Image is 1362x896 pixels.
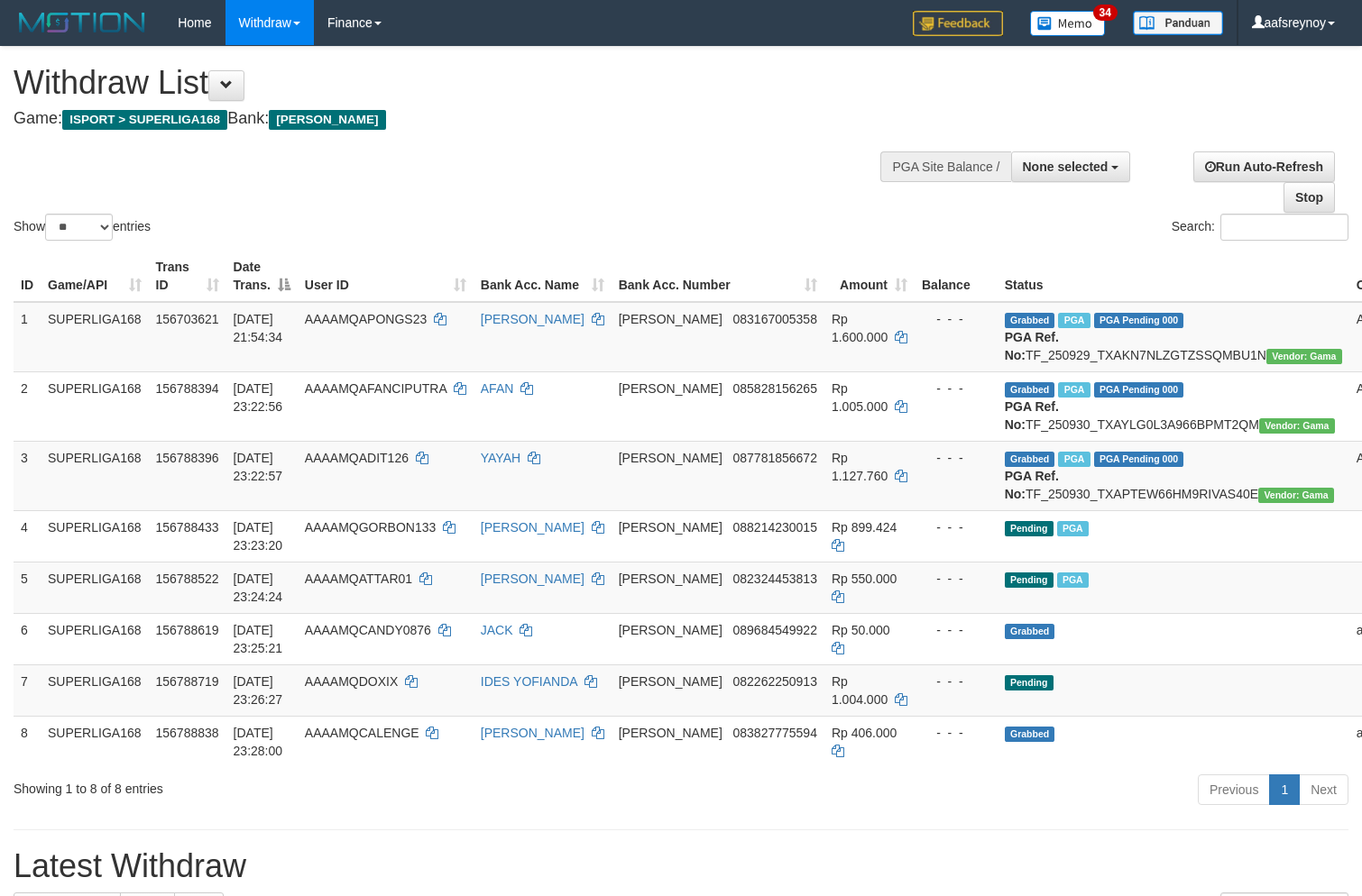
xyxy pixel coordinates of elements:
span: Rp 1.600.000 [832,312,888,344]
a: Run Auto-Refresh [1193,151,1335,182]
a: IDES YOFIANDA [481,674,577,689]
span: [PERSON_NAME] [619,674,722,689]
span: Copy 087781856672 to clipboard [733,451,817,465]
div: - - - [922,724,990,742]
img: Button%20Memo.svg [1030,11,1106,36]
span: [PERSON_NAME] [619,451,722,465]
span: AAAAMQCALENGE [305,726,419,740]
span: Copy 082262250913 to clipboard [733,674,817,689]
span: 156788394 [156,381,219,396]
span: Copy 083827775594 to clipboard [733,726,817,740]
span: Pending [1005,572,1054,588]
span: AAAAMQAFANCIPUTRA [305,381,446,396]
td: SUPERLIGA168 [41,613,149,664]
td: 4 [14,510,41,562]
span: None selected [1023,160,1109,174]
div: - - - [922,449,990,467]
a: 1 [1269,774,1300,805]
span: [PERSON_NAME] [619,381,722,396]
td: 6 [14,613,41,664]
span: Vendor URL: https://trx31.1velocity.biz [1266,349,1342,364]
span: 156788619 [156,623,219,637]
span: AAAAMQCANDY0876 [305,623,431,637]
span: [DATE] 23:22:56 [234,381,283,414]
a: JACK [481,623,513,637]
div: - - - [922,379,990,398]
span: Grabbed [1005,624,1055,639]
th: User ID: activate to sort column ascending [298,251,474,302]
img: Feedback.jpg [913,11,1003,36]
span: PGA Pending [1094,382,1184,398]
span: 156703621 [156,312,219,326]
td: TF_250930_TXAPTEW66HM9RIVAS40E [998,441,1349,510]
input: Search: [1220,214,1348,241]
span: Rp 1.005.000 [832,381,888,414]
span: [DATE] 23:23:20 [234,520,283,553]
a: YAYAH [481,451,520,465]
span: [PERSON_NAME] [269,110,385,130]
td: TF_250929_TXAKN7NLZGTZSSQMBU1N [998,302,1349,372]
th: Balance [915,251,998,302]
span: PGA Pending [1094,452,1184,467]
span: Rp 550.000 [832,571,897,586]
span: AAAAMQATTAR01 [305,571,412,586]
span: [DATE] 23:28:00 [234,726,283,758]
span: Vendor URL: https://trx31.1velocity.biz [1259,418,1335,434]
img: panduan.png [1133,11,1223,35]
th: Game/API: activate to sort column ascending [41,251,149,302]
div: - - - [922,672,990,690]
td: TF_250930_TXAYLG0L3A966BPMT2QM [998,371,1349,441]
th: ID [14,251,41,302]
span: [DATE] 23:24:24 [234,571,283,604]
span: [DATE] 23:22:57 [234,451,283,483]
span: Rp 406.000 [832,726,897,740]
span: [PERSON_NAME] [619,623,722,637]
span: Grabbed [1005,452,1055,467]
span: Pending [1005,675,1054,690]
div: Showing 1 to 8 of 8 entries [14,773,554,798]
select: Showentries [45,214,113,241]
span: Pending [1005,521,1054,536]
h1: Latest Withdraw [14,848,1348,884]
span: Marked by aafandaneth [1057,521,1089,536]
span: Copy 082324453813 to clipboard [733,571,817,586]
th: Bank Acc. Number: activate to sort column ascending [612,251,824,302]
span: Rp 50.000 [832,623,890,637]
td: 8 [14,716,41,767]
a: [PERSON_NAME] [481,571,584,586]
td: SUPERLIGA168 [41,510,149,562]
span: AAAAMQDOXIX [305,674,398,689]
div: - - - [922,310,990,328]
span: Rp 1.127.760 [832,451,888,483]
a: [PERSON_NAME] [481,726,584,740]
b: PGA Ref. No: [1005,399,1059,432]
span: [DATE] 23:25:21 [234,623,283,655]
td: SUPERLIGA168 [41,371,149,441]
td: SUPERLIGA168 [41,302,149,372]
h1: Withdraw List [14,65,890,101]
span: [PERSON_NAME] [619,726,722,740]
span: [DATE] 23:26:27 [234,674,283,707]
th: Status [998,251,1349,302]
span: Vendor URL: https://trx31.1velocity.biz [1258,488,1334,503]
a: Previous [1198,774,1270,805]
span: [DATE] 21:54:34 [234,312,283,344]
label: Search: [1172,214,1348,241]
h4: Game: Bank: [14,110,890,128]
a: [PERSON_NAME] [481,312,584,326]
div: - - - [922,518,990,536]
span: AAAAMQADIT126 [305,451,409,465]
span: Grabbed [1005,382,1055,398]
span: Rp 899.424 [832,520,897,535]
span: Copy 085828156265 to clipboard [733,381,817,396]
a: Next [1299,774,1348,805]
td: 3 [14,441,41,510]
span: Copy 089684549922 to clipboard [733,623,817,637]
a: [PERSON_NAME] [481,520,584,535]
img: MOTION_logo.png [14,9,151,36]
span: 156788719 [156,674,219,689]
b: PGA Ref. No: [1005,469,1059,501]
td: SUPERLIGA168 [41,716,149,767]
div: - - - [922,570,990,588]
th: Amount: activate to sort column ascending [824,251,915,302]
